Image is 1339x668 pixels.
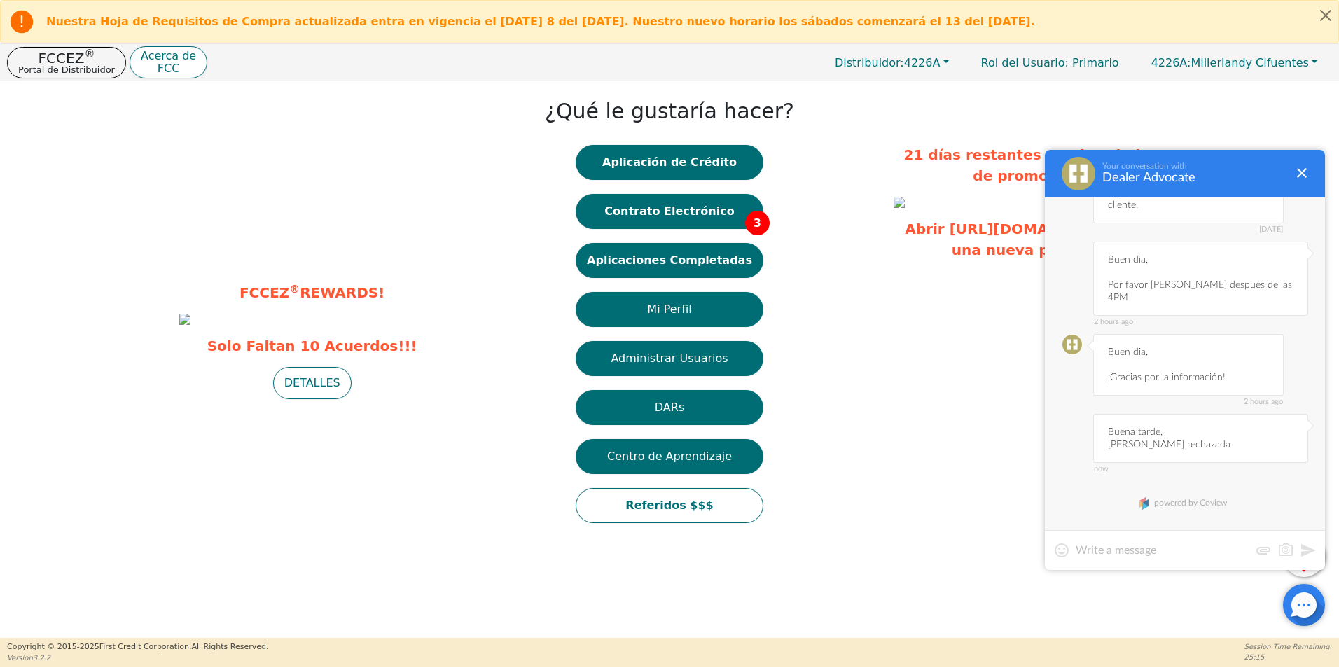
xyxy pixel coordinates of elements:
[1151,56,1191,69] span: 4226A:
[141,50,196,62] p: Acerca de
[1244,641,1332,652] p: Session Time Remaining:
[7,653,268,663] p: Version 3.2.2
[7,47,126,78] button: FCCEZ®Portal de Distribuidor
[179,314,190,325] img: 2ad4d984-9fba-4cbe-9eab-94825033aa94
[745,211,770,235] span: 3
[981,56,1069,69] span: Rol del Usuario :
[1094,318,1307,326] span: 2 hours ago
[576,341,763,376] button: Administrar Usuarios
[820,52,964,74] button: Distribuidor:4226A
[1094,398,1283,406] span: 2 hours ago
[835,56,904,69] span: Distribuidor:
[1094,465,1307,473] span: now
[894,197,905,208] img: 2f75b425-c2d4-4713-9c69-c37396009068
[1137,52,1332,74] button: 4226A:Millerlandy Cifuentes
[289,283,300,295] sup: ®
[1102,161,1286,171] div: Your conversation with
[273,367,352,399] button: DETALLES
[576,243,763,278] button: Aplicaciones Completadas
[1313,1,1338,29] button: Close alert
[576,145,763,180] button: Aplicación de Crédito
[130,46,207,79] button: Acerca deFCC
[576,439,763,474] button: Centro de Aprendizaje
[576,390,763,425] button: DARs
[191,642,268,651] span: All Rights Reserved.
[18,51,115,65] p: FCCEZ
[1102,171,1286,185] div: Dealer Advocate
[1151,56,1309,69] span: Millerlandy Cifuentes
[576,194,763,229] button: Contrato Electrónico3
[1094,225,1283,234] span: [DATE]
[1093,414,1308,463] div: Buena tarde, [PERSON_NAME] rechazada.
[905,221,1149,258] a: Abrir [URL][DOMAIN_NAME] en una nueva pestaña
[141,63,196,74] p: FCC
[1131,492,1240,513] a: powered by Coview
[46,15,1035,28] b: Nuestra Hoja de Requisitos de Compra actualizada entra en vigencia el [DATE] 8 del [DATE]. Nuestr...
[84,48,95,60] sup: ®
[179,282,445,303] p: FCCEZ REWARDS!
[576,488,763,523] button: Referidos $$$
[894,144,1160,186] p: 21 días restantes en el periodo de promoción
[1093,334,1284,396] div: Buen dia, ¡Gracias por la información!
[576,292,763,327] button: Mi Perfil
[1093,242,1308,316] div: Buen dia, Por favor [PERSON_NAME] despues de las 4PM
[545,99,794,124] h1: ¿Qué le gustaría hacer?
[835,56,940,69] span: 4226A
[7,641,268,653] p: Copyright © 2015- 2025 First Credit Corporation.
[967,49,1133,76] p: Primario
[18,65,115,74] p: Portal de Distribuidor
[179,335,445,356] span: Solo Faltan 10 Acuerdos!!!
[1244,652,1332,662] p: 25:15
[967,49,1133,76] a: Rol del Usuario: Primario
